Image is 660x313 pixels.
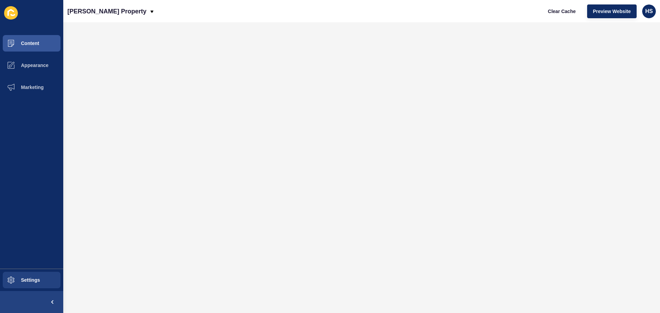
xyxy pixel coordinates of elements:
p: [PERSON_NAME] Property [67,3,146,20]
button: Clear Cache [542,4,582,18]
button: Preview Website [587,4,637,18]
span: Preview Website [593,8,631,15]
span: Clear Cache [548,8,576,15]
span: HS [645,8,653,15]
